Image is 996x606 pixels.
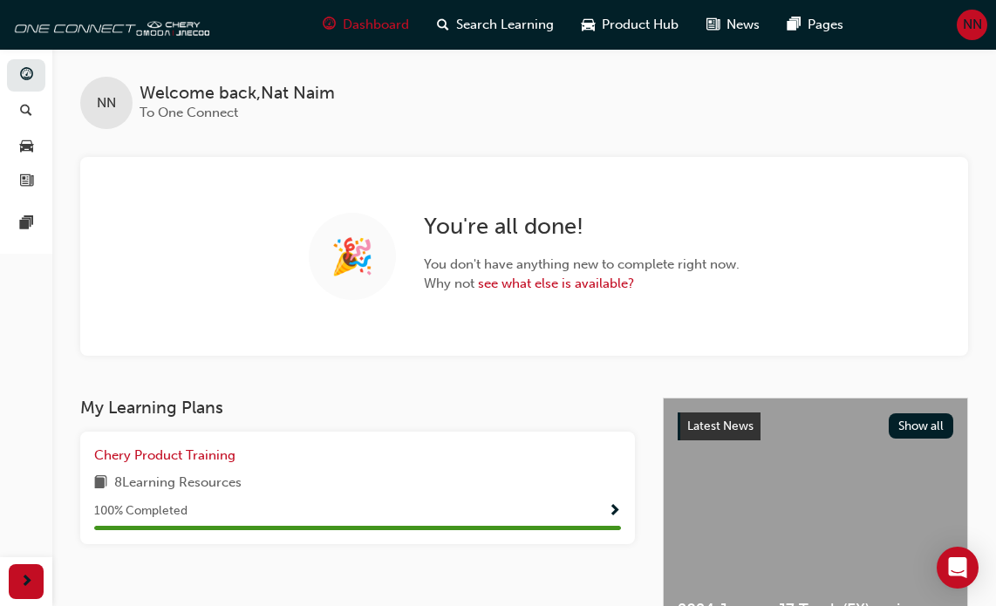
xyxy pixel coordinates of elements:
span: Welcome back , Nat Naim [140,84,335,104]
span: guage-icon [20,68,33,84]
span: pages-icon [788,14,801,36]
a: car-iconProduct Hub [568,7,692,43]
span: news-icon [706,14,720,36]
button: NN [957,10,987,40]
span: Why not [424,274,740,294]
span: 8 Learning Resources [114,473,242,494]
span: NN [963,15,982,35]
span: pages-icon [20,216,33,232]
span: car-icon [582,14,595,36]
span: next-icon [20,571,33,593]
h2: You're all done! [424,213,740,241]
span: news-icon [20,174,33,190]
a: Chery Product Training [94,446,242,466]
span: book-icon [94,473,107,494]
span: Product Hub [602,15,679,35]
a: pages-iconPages [774,7,857,43]
span: Dashboard [343,15,409,35]
span: Latest News [687,419,754,433]
span: Chery Product Training [94,447,235,463]
a: guage-iconDashboard [309,7,423,43]
span: You don't have anything new to complete right now. [424,255,740,275]
a: search-iconSearch Learning [423,7,568,43]
button: Show all [889,413,954,439]
h3: My Learning Plans [80,398,635,418]
span: NN [97,93,116,113]
span: To One Connect [140,105,238,120]
span: 🎉 [331,247,374,267]
span: 100 % Completed [94,501,188,521]
a: news-iconNews [692,7,774,43]
span: search-icon [437,14,449,36]
span: Search Learning [456,15,554,35]
span: guage-icon [323,14,336,36]
div: Open Intercom Messenger [937,547,979,589]
span: search-icon [20,104,32,119]
span: Pages [808,15,843,35]
a: Latest NewsShow all [678,412,953,440]
a: see what else is available? [478,276,634,291]
button: Show Progress [608,500,621,522]
span: News [727,15,760,35]
img: oneconnect [9,7,209,42]
span: car-icon [20,139,33,154]
span: Show Progress [608,504,621,520]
